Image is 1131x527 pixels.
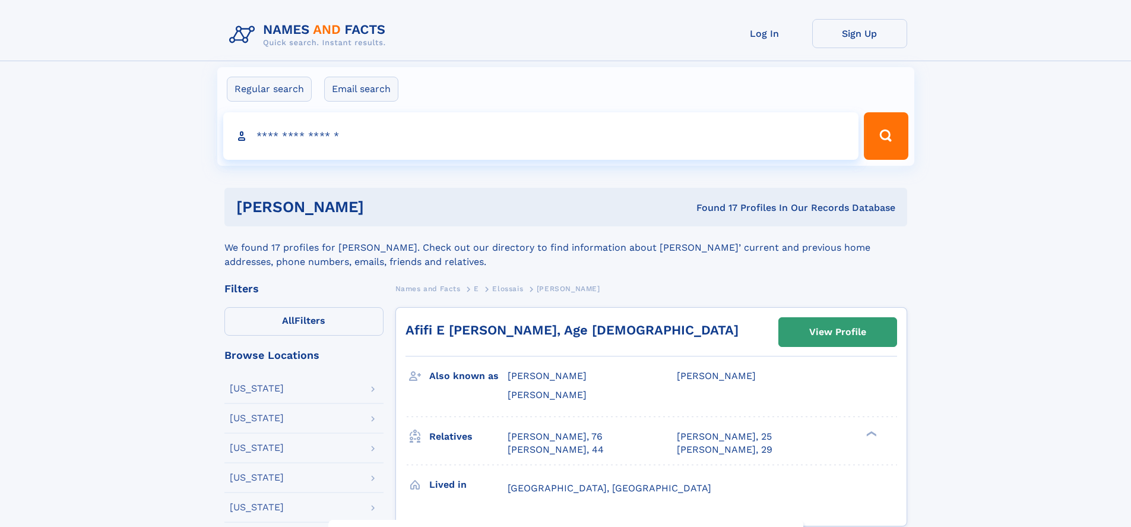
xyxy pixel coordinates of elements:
[492,281,523,296] a: Elossais
[492,285,523,293] span: Elossais
[230,503,284,512] div: [US_STATE]
[224,307,384,336] label: Filters
[537,285,600,293] span: [PERSON_NAME]
[230,384,284,393] div: [US_STATE]
[508,389,587,400] span: [PERSON_NAME]
[717,19,812,48] a: Log In
[530,201,895,214] div: Found 17 Profiles In Our Records Database
[677,443,772,456] a: [PERSON_NAME], 29
[230,473,284,482] div: [US_STATE]
[405,323,739,337] a: Afifi E [PERSON_NAME], Age [DEMOGRAPHIC_DATA]
[223,112,859,160] input: search input
[227,77,312,102] label: Regular search
[224,226,907,269] div: We found 17 profiles for [PERSON_NAME]. Check out our directory to find information about [PERSON...
[224,283,384,294] div: Filters
[224,350,384,361] div: Browse Locations
[429,366,508,386] h3: Also known as
[508,443,604,456] a: [PERSON_NAME], 44
[508,430,603,443] a: [PERSON_NAME], 76
[236,200,530,214] h1: [PERSON_NAME]
[474,285,479,293] span: E
[508,482,711,494] span: [GEOGRAPHIC_DATA], [GEOGRAPHIC_DATA]
[809,318,866,346] div: View Profile
[677,430,772,443] a: [PERSON_NAME], 25
[324,77,398,102] label: Email search
[230,414,284,423] div: [US_STATE]
[282,315,294,326] span: All
[812,19,907,48] a: Sign Up
[864,112,908,160] button: Search Button
[395,281,461,296] a: Names and Facts
[863,430,877,437] div: ❯
[508,370,587,381] span: [PERSON_NAME]
[224,19,395,51] img: Logo Names and Facts
[429,427,508,447] h3: Relatives
[230,443,284,453] div: [US_STATE]
[429,475,508,495] h3: Lived in
[779,318,896,346] a: View Profile
[677,370,756,381] span: [PERSON_NAME]
[474,281,479,296] a: E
